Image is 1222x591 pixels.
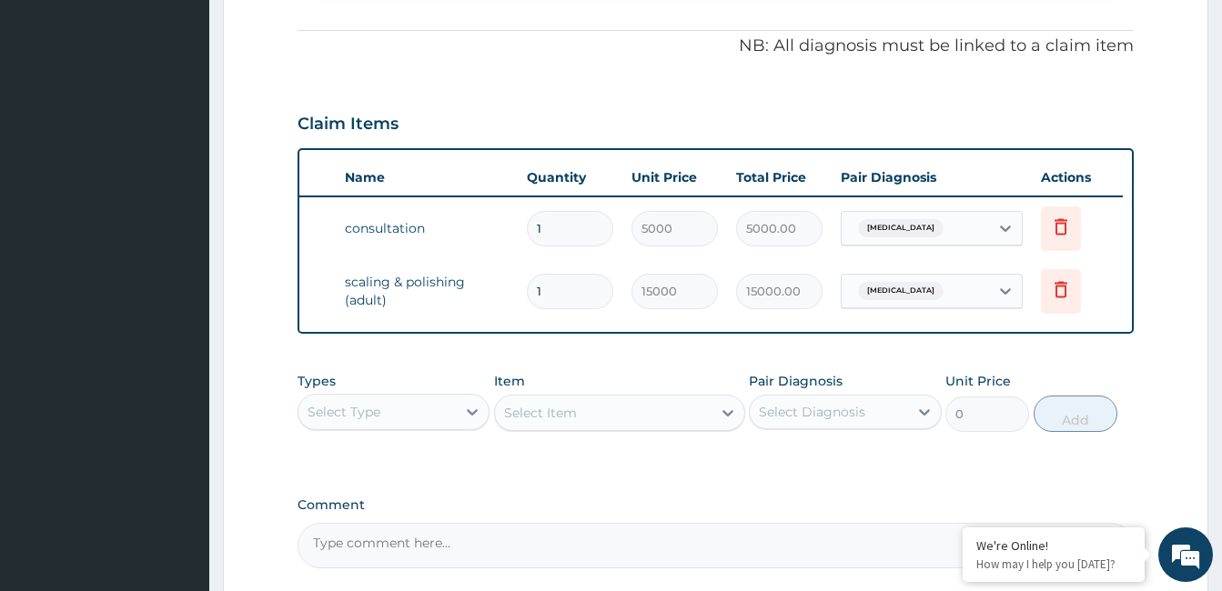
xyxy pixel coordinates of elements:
span: [MEDICAL_DATA] [858,219,944,237]
span: We're online! [106,179,251,363]
img: d_794563401_company_1708531726252_794563401 [34,91,74,136]
div: Select Type [308,403,380,421]
div: We're Online! [976,537,1131,554]
label: Types [298,374,336,389]
label: Comment [298,497,1134,513]
button: Add [1034,396,1117,432]
th: Total Price [727,159,832,195]
div: Minimize live chat window [298,9,342,53]
p: How may I help you today? [976,556,1131,572]
th: Quantity [518,159,622,195]
div: Chat with us now [95,102,306,125]
td: scaling & polishing (adult) [336,264,518,318]
td: consultation [336,210,518,246]
label: Unit Price [945,372,1011,390]
div: Select Diagnosis [759,403,865,421]
th: Name [336,159,518,195]
th: Pair Diagnosis [832,159,1032,195]
th: Unit Price [622,159,727,195]
label: Item [494,372,525,390]
th: Actions [1032,159,1123,195]
h3: Claim Items [298,115,399,135]
p: NB: All diagnosis must be linked to a claim item [298,35,1134,58]
textarea: Type your message and hit 'Enter' [9,396,347,460]
label: Pair Diagnosis [749,372,843,390]
span: [MEDICAL_DATA] [858,282,944,300]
